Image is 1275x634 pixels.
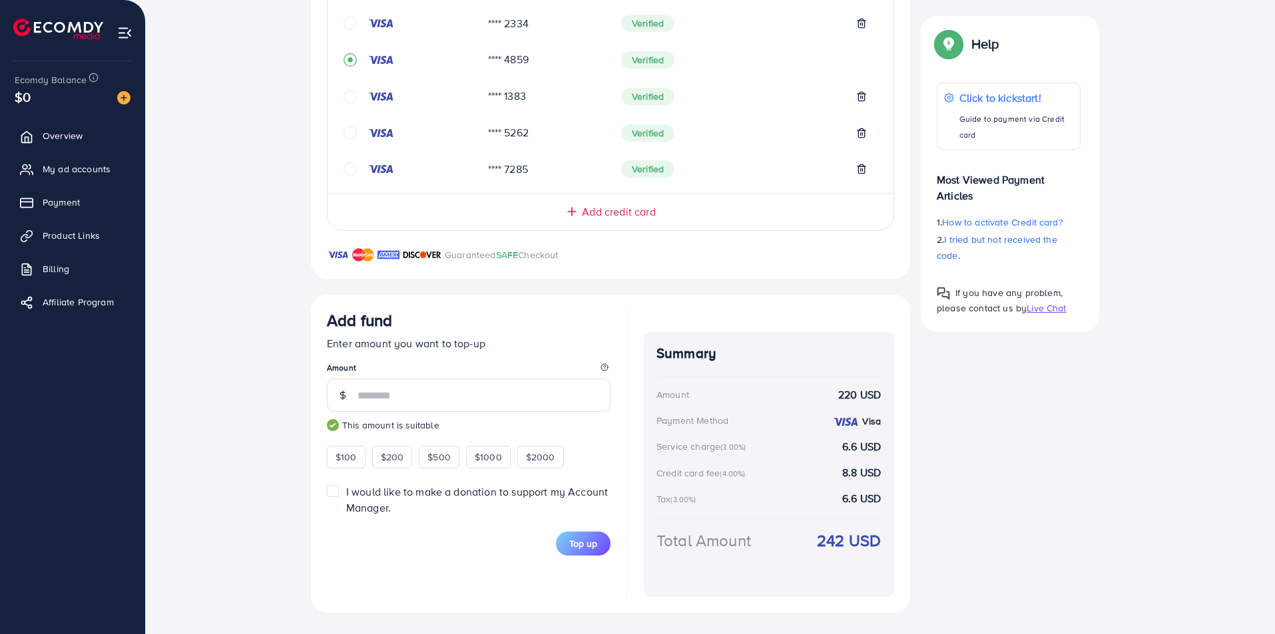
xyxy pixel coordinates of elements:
[336,450,357,464] span: $100
[10,122,135,149] a: Overview
[942,216,1062,229] span: How to activate Credit card?
[1027,301,1066,315] span: Live Chat
[10,189,135,216] a: Payment
[10,156,135,182] a: My ad accounts
[971,36,999,52] p: Help
[327,419,339,431] img: guide
[368,55,394,65] img: credit
[656,345,881,362] h4: Summary
[445,247,559,263] p: Guaranteed Checkout
[526,450,555,464] span: $2000
[427,450,451,464] span: $500
[817,529,881,552] strong: 242 USD
[368,164,394,174] img: credit
[15,87,31,106] span: $0
[43,262,69,275] span: Billing
[43,229,100,242] span: Product Links
[656,388,689,401] div: Amount
[937,286,1063,315] span: If you have any problem, please contact us by
[327,335,611,351] p: Enter amount you want to top-up
[656,492,700,506] div: Tax
[842,439,881,454] strong: 6.6 USD
[327,311,392,330] h3: Add fund
[496,248,519,261] span: SAFE
[346,484,608,514] span: I would like to make a donation to support my Account Manager.
[959,111,1073,143] p: Guide to payment via Credit card
[621,51,674,69] span: Verified
[327,418,611,432] small: This amount is suitable
[621,88,674,105] span: Verified
[621,15,674,32] span: Verified
[621,160,674,178] span: Verified
[117,91,130,104] img: image
[556,532,611,555] button: Top up
[368,91,394,102] img: credit
[621,124,674,142] span: Verified
[344,126,357,140] svg: circle
[327,362,611,379] legend: Amount
[43,196,80,209] span: Payment
[15,73,87,86] span: Ecomdy Balance
[475,450,502,464] span: $1000
[569,537,597,550] span: Top up
[117,25,132,41] img: menu
[352,247,374,263] img: brand
[937,287,950,300] img: Popup guide
[838,387,881,402] strong: 220 USD
[937,233,1057,262] span: I tried but not received the code.
[937,232,1081,263] p: 2.
[43,129,83,142] span: Overview
[13,19,103,39] img: logo
[862,414,881,428] strong: Visa
[378,247,399,263] img: brand
[656,414,728,427] div: Payment Method
[832,416,859,427] img: credit
[842,465,881,480] strong: 8.8 USD
[10,289,135,315] a: Affiliate Program
[937,32,961,56] img: Popup guide
[670,494,696,505] small: (3.00%)
[327,247,349,263] img: brand
[344,53,357,67] svg: record circle
[368,18,394,29] img: credit
[10,255,135,282] a: Billing
[937,161,1081,204] p: Most Viewed Payment Articles
[344,90,357,103] svg: circle
[937,214,1081,230] p: 1.
[959,90,1073,106] p: Click to kickstart!
[720,468,745,479] small: (4.00%)
[720,442,746,452] small: (3.00%)
[344,162,357,176] svg: circle
[43,162,111,176] span: My ad accounts
[582,204,655,220] span: Add credit card
[381,450,404,464] span: $200
[656,440,750,453] div: Service charge
[656,529,751,552] div: Total Amount
[368,128,394,138] img: credit
[43,295,114,309] span: Affiliate Program
[403,247,441,263] img: brand
[10,222,135,249] a: Product Links
[656,466,750,480] div: Credit card fee
[1218,574,1265,624] iframe: Chat
[842,491,881,506] strong: 6.6 USD
[344,17,357,30] svg: circle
